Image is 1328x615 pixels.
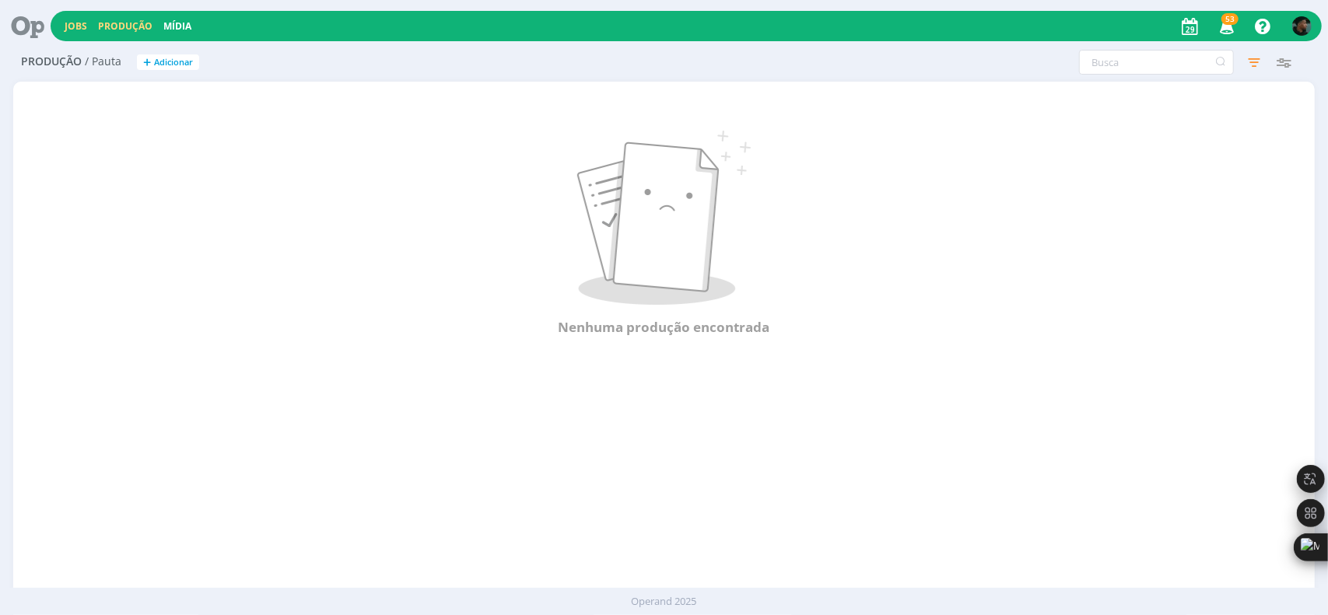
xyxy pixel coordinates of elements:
div: Nenhuma produção encontrada [47,317,1282,337]
button: K [1291,12,1312,40]
button: Jobs [60,20,92,33]
button: Produção [93,20,157,33]
span: / Pauta [85,55,121,68]
a: Mídia [163,19,191,33]
button: 53 [1210,12,1242,40]
button: Mídia [159,20,196,33]
span: + [143,54,151,71]
span: 53 [1221,13,1239,25]
img: Nenhuma produção encontrada [577,131,751,305]
button: +Adicionar [137,54,199,71]
img: K [1292,16,1312,36]
input: Busca [1079,50,1234,75]
a: Jobs [65,19,87,33]
span: Produção [21,55,82,68]
a: Produção [98,19,152,33]
span: Adicionar [154,58,193,68]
